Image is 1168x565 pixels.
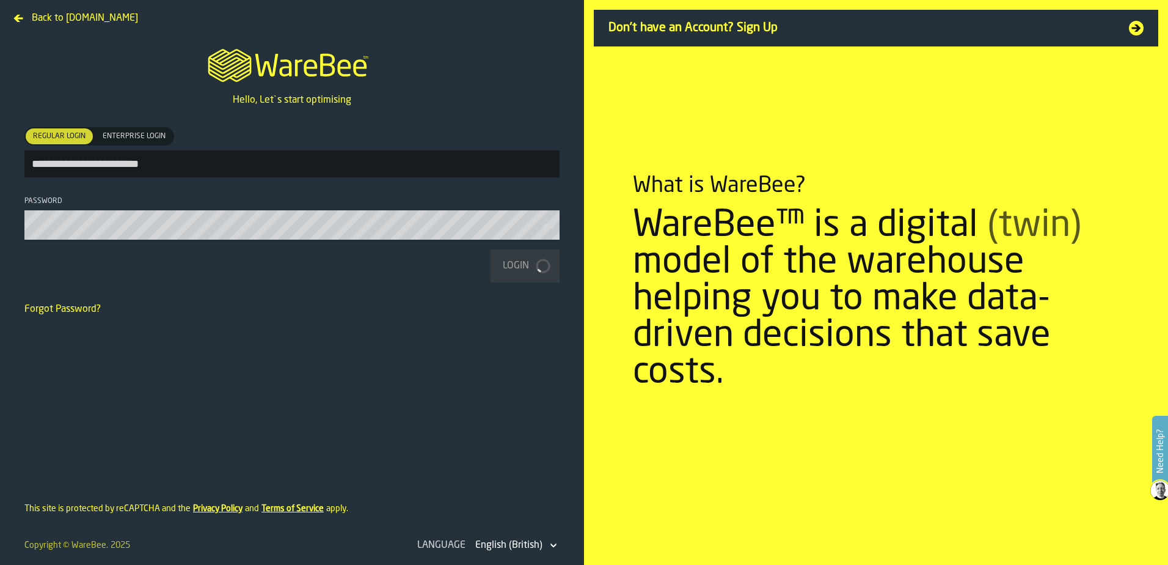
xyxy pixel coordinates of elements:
[94,127,174,146] label: button-switch-multi-Enterprise Login
[24,150,560,177] input: button-toolbar-[object Object]
[111,541,130,550] span: 2025
[233,93,351,108] p: Hello, Let`s start optimising
[193,504,243,513] a: Privacy Policy
[633,208,1119,391] div: WareBee™ is a digital model of the warehouse helping you to make data-driven decisions that save ...
[491,249,560,282] button: button-Login
[542,220,557,232] button: button-toolbar-Password
[98,131,170,142] span: Enterprise Login
[24,127,94,146] label: button-switch-multi-Regular Login
[498,259,534,273] div: Login
[24,197,560,240] label: button-toolbar-Password
[32,11,138,26] span: Back to [DOMAIN_NAME]
[24,541,69,550] span: Copyright ©
[415,536,560,555] div: LanguageDropdownMenuValue-en-GB
[95,128,173,144] div: thumb
[197,34,387,93] a: logo-header
[24,197,560,205] div: Password
[415,538,468,553] div: Language
[475,538,542,553] div: DropdownMenuValue-en-GB
[261,504,324,513] a: Terms of Service
[987,208,1081,245] span: (twin)
[24,305,101,314] a: Forgot Password?
[71,541,108,550] a: WareBee.
[26,128,93,144] div: thumb
[10,10,143,20] a: Back to [DOMAIN_NAME]
[24,127,560,177] label: button-toolbar-[object Object]
[608,20,1114,37] span: Don't have an Account? Sign Up
[633,174,806,198] div: What is WareBee?
[594,10,1158,46] a: Don't have an Account? Sign Up
[1153,417,1167,486] label: Need Help?
[28,131,90,142] span: Regular Login
[24,210,560,240] input: button-toolbar-Password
